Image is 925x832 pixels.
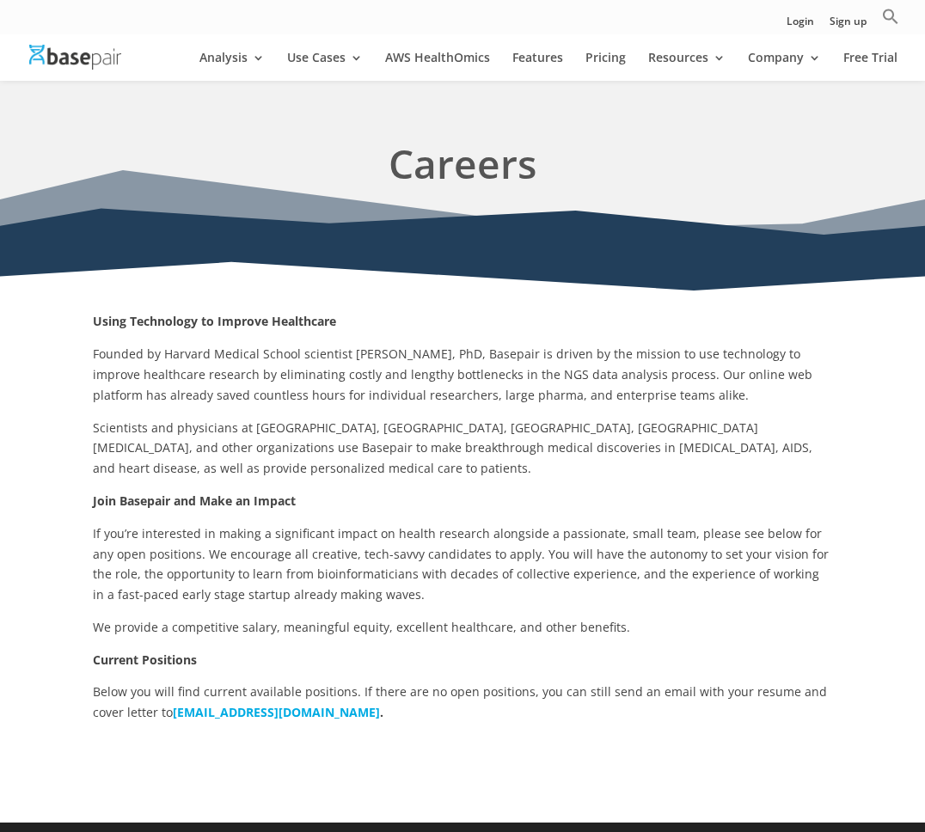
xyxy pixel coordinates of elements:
span: If you’re interested in making a significant impact on health research alongside a passionate, sm... [93,525,829,603]
a: Analysis [199,52,265,81]
a: Company [748,52,821,81]
span: Scientists and physicians at [GEOGRAPHIC_DATA], [GEOGRAPHIC_DATA], [GEOGRAPHIC_DATA], [GEOGRAPHIC... [93,419,812,477]
a: AWS HealthOmics [385,52,490,81]
span: Founded by Harvard Medical School scientist [PERSON_NAME], PhD, Basepair is driven by the mission... [93,346,812,403]
a: Login [787,16,814,34]
svg: Search [882,8,899,25]
a: Use Cases [287,52,363,81]
iframe: Drift Widget Chat Controller [595,708,904,811]
a: Search Icon Link [882,8,899,34]
strong: Using Technology to Improve Healthcare [93,313,336,329]
strong: Join Basepair and Make an Impact [93,492,296,509]
a: [EMAIL_ADDRESS][DOMAIN_NAME] [173,704,380,720]
p: Below you will find current available positions. If there are no open positions, you can still se... [93,682,833,723]
a: Features [512,52,563,81]
span: We provide a competitive salary, meaningful equity, excellent healthcare, and other benefits. [93,619,630,635]
a: Sign up [830,16,867,34]
b: . [380,704,383,720]
strong: Current Positions [93,652,197,668]
img: Basepair [29,45,121,70]
a: Free Trial [843,52,897,81]
a: Resources [648,52,726,81]
h1: Careers [93,135,833,201]
a: Pricing [585,52,626,81]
